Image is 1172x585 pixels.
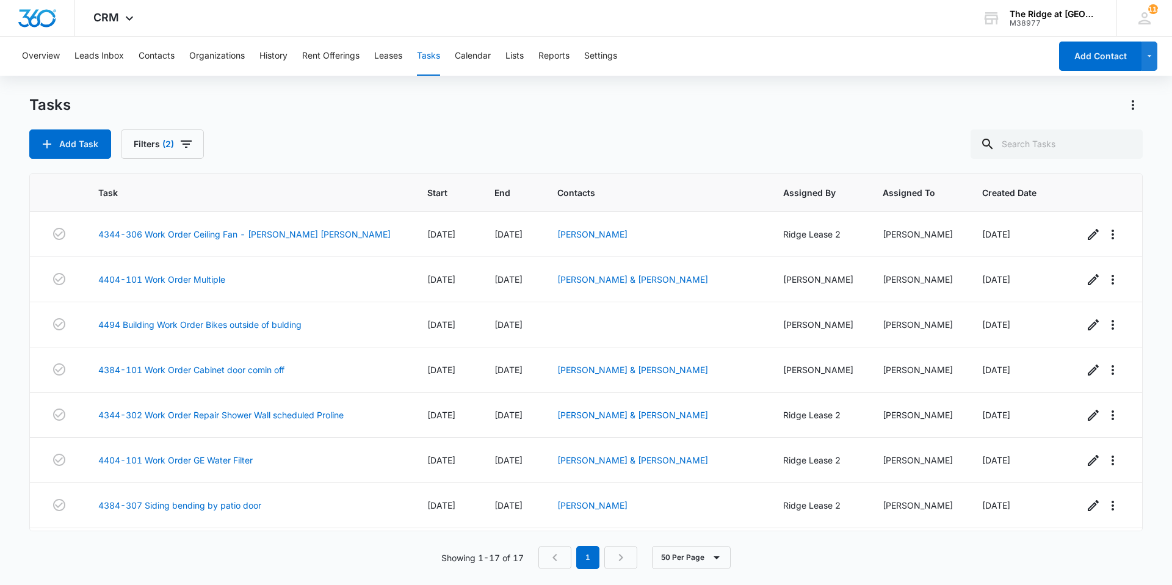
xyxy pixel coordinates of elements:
[584,37,617,76] button: Settings
[494,455,523,465] span: [DATE]
[162,140,174,148] span: (2)
[783,409,853,421] div: Ridge Lease 2
[883,318,953,331] div: [PERSON_NAME]
[557,365,708,375] a: [PERSON_NAME] & [PERSON_NAME]
[783,499,853,512] div: Ridge Lease 2
[441,551,524,564] p: Showing 1-17 of 17
[538,546,637,569] nav: Pagination
[783,228,853,241] div: Ridge Lease 2
[1148,4,1158,14] div: notifications count
[494,410,523,420] span: [DATE]
[982,410,1010,420] span: [DATE]
[98,454,253,467] a: 4404-101 Work Order GE Water Filter
[427,186,447,199] span: Start
[417,37,440,76] button: Tasks
[1010,9,1099,19] div: account name
[538,37,570,76] button: Reports
[982,229,1010,239] span: [DATE]
[98,186,380,199] span: Task
[883,363,953,376] div: [PERSON_NAME]
[494,319,523,330] span: [DATE]
[427,410,455,420] span: [DATE]
[302,37,360,76] button: Rent Offerings
[455,37,491,76] button: Calendar
[883,499,953,512] div: [PERSON_NAME]
[427,455,455,465] span: [DATE]
[883,228,953,241] div: [PERSON_NAME]
[557,410,708,420] a: [PERSON_NAME] & [PERSON_NAME]
[971,129,1143,159] input: Search Tasks
[494,365,523,375] span: [DATE]
[29,129,111,159] button: Add Task
[982,365,1010,375] span: [DATE]
[189,37,245,76] button: Organizations
[576,546,599,569] em: 1
[557,455,708,465] a: [PERSON_NAME] & [PERSON_NAME]
[982,455,1010,465] span: [DATE]
[783,363,853,376] div: [PERSON_NAME]
[783,186,836,199] span: Assigned By
[1059,42,1141,71] button: Add Contact
[557,229,628,239] a: [PERSON_NAME]
[98,318,302,331] a: 4494 Building Work Order Bikes outside of bulding
[93,11,119,24] span: CRM
[883,454,953,467] div: [PERSON_NAME]
[505,37,524,76] button: Lists
[783,318,853,331] div: [PERSON_NAME]
[557,186,736,199] span: Contacts
[783,273,853,286] div: [PERSON_NAME]
[121,129,204,159] button: Filters(2)
[427,500,455,511] span: [DATE]
[557,274,708,285] a: [PERSON_NAME] & [PERSON_NAME]
[982,274,1010,285] span: [DATE]
[374,37,402,76] button: Leases
[494,186,510,199] span: End
[139,37,175,76] button: Contacts
[982,500,1010,511] span: [DATE]
[22,37,60,76] button: Overview
[259,37,288,76] button: History
[883,186,935,199] span: Assigned To
[74,37,124,76] button: Leads Inbox
[427,365,455,375] span: [DATE]
[982,186,1036,199] span: Created Date
[427,274,455,285] span: [DATE]
[427,319,455,330] span: [DATE]
[98,409,344,421] a: 4344-302 Work Order Repair Shower Wall scheduled Proline
[1148,4,1158,14] span: 114
[982,319,1010,330] span: [DATE]
[1123,95,1143,115] button: Actions
[98,273,225,286] a: 4404-101 Work Order Multiple
[652,546,731,569] button: 50 Per Page
[98,499,261,512] a: 4384-307 Siding bending by patio door
[494,500,523,511] span: [DATE]
[494,229,523,239] span: [DATE]
[98,363,284,376] a: 4384-101 Work Order Cabinet door comin off
[29,96,71,114] h1: Tasks
[883,273,953,286] div: [PERSON_NAME]
[427,229,455,239] span: [DATE]
[98,228,391,241] a: 4344-306 Work Order Ceiling Fan - [PERSON_NAME] [PERSON_NAME]
[1010,19,1099,27] div: account id
[494,274,523,285] span: [DATE]
[883,409,953,421] div: [PERSON_NAME]
[783,454,853,467] div: Ridge Lease 2
[557,500,628,511] a: [PERSON_NAME]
